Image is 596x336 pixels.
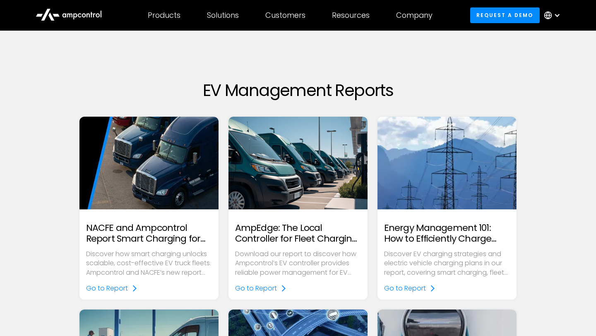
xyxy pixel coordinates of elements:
[86,284,138,293] a: Go to Report
[148,11,180,20] div: Products
[384,223,510,245] h2: Energy Management 101: How to Efficiently Charge Electric Fleets
[235,284,287,293] a: Go to Report
[265,11,305,20] div: Customers
[79,80,517,100] h1: EV Management Reports
[235,250,361,277] p: Download our report to discover how Ampcontrol’s EV controller provides reliable power management...
[207,11,239,20] div: Solutions
[86,284,128,293] div: Go to Report
[332,11,370,20] div: Resources
[396,11,433,20] div: Company
[384,284,426,293] div: Go to Report
[470,7,540,23] a: Request a demo
[235,223,361,245] h2: AmpEdge: The Local Controller for Fleet Charging Sites Report
[235,284,277,293] div: Go to Report
[384,284,436,293] a: Go to Report
[86,250,212,277] p: Discover how smart charging unlocks scalable, cost-effective EV truck fleets. Ampcontrol and NACF...
[86,223,212,245] h2: NACFE and Ampcontrol Report Smart Charging for Electric Truck Depots
[384,250,510,277] p: Discover EV charging strategies and electric vehicle charging plans in our report, covering smart...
